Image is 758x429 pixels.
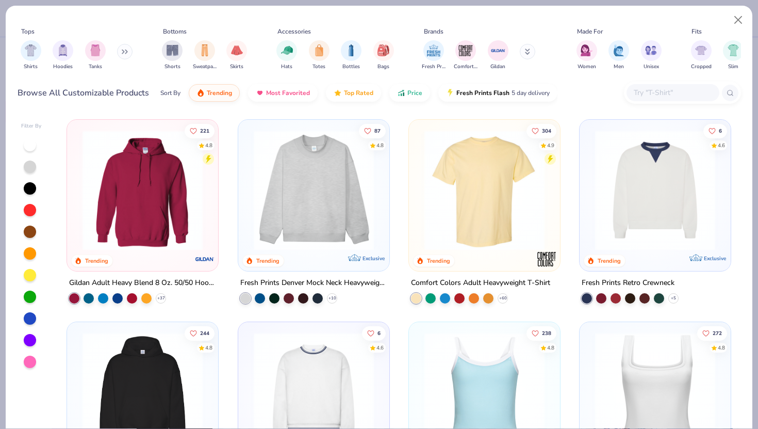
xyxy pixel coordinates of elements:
div: Accessories [277,27,311,36]
span: Cropped [691,63,712,71]
span: Exclusive [362,255,385,262]
span: 6 [377,331,380,336]
button: filter button [226,40,247,71]
img: Comfort Colors logo [536,249,557,269]
button: Fresh Prints Flash5 day delivery [438,84,557,102]
span: Shorts [164,63,180,71]
div: 4.6 [376,344,383,352]
img: trending.gif [196,89,205,97]
button: filter button [309,40,329,71]
span: 87 [374,128,380,133]
img: Tanks Image [90,44,101,56]
button: filter button [454,40,477,71]
button: filter button [21,40,41,71]
button: Trending [189,84,240,102]
img: Gildan logo [195,249,216,269]
button: Like [526,123,556,138]
img: Slim Image [728,44,739,56]
span: Hoodies [53,63,73,71]
div: Fresh Prints Retro Crewneck [582,277,674,290]
span: 221 [200,128,209,133]
span: Top Rated [344,89,373,97]
div: filter for Comfort Colors [454,40,477,71]
div: 4.8 [205,141,212,149]
span: Totes [312,63,325,71]
div: Browse All Customizable Products [18,87,149,99]
button: Price [389,84,430,102]
div: filter for Shirts [21,40,41,71]
img: Hats Image [281,44,293,56]
div: Bottoms [163,27,187,36]
img: Gildan Image [490,43,506,58]
div: filter for Shorts [162,40,183,71]
img: a90f7c54-8796-4cb2-9d6e-4e9644cfe0fe [379,130,509,250]
span: 272 [713,331,722,336]
img: Bottles Image [345,44,357,56]
div: filter for Tanks [85,40,106,71]
button: Like [185,123,215,138]
div: filter for Skirts [226,40,247,71]
span: Trending [207,89,232,97]
div: 4.8 [205,344,212,352]
button: filter button [723,40,744,71]
div: filter for Sweatpants [193,40,217,71]
span: Men [614,63,624,71]
img: Women Image [581,44,592,56]
button: filter button [193,40,217,71]
img: Skirts Image [231,44,243,56]
span: Bags [377,63,389,71]
span: Bottles [342,63,360,71]
img: Cropped Image [695,44,707,56]
button: Top Rated [326,84,381,102]
div: Gildan Adult Heavy Blend 8 Oz. 50/50 Hooded Sweatshirt [69,277,216,290]
span: Gildan [490,63,505,71]
button: filter button [422,40,446,71]
span: Unisex [644,63,659,71]
span: 5 day delivery [512,87,550,99]
div: filter for Unisex [641,40,662,71]
button: filter button [341,40,361,71]
div: filter for Bottles [341,40,361,71]
div: Fits [691,27,702,36]
span: Shirts [24,63,38,71]
span: + 10 [328,295,336,301]
img: e55d29c3-c55d-459c-bfd9-9b1c499ab3c6 [550,130,680,250]
span: 238 [542,331,551,336]
button: Most Favorited [248,84,318,102]
span: + 5 [671,295,676,301]
button: filter button [276,40,297,71]
button: filter button [373,40,394,71]
span: Fresh Prints [422,63,446,71]
img: Bags Image [377,44,389,56]
div: Fresh Prints Denver Mock Neck Heavyweight Sweatshirt [240,277,387,290]
img: Unisex Image [645,44,657,56]
button: filter button [162,40,183,71]
button: filter button [576,40,597,71]
img: Shorts Image [167,44,178,56]
div: filter for Gildan [488,40,508,71]
div: Made For [577,27,603,36]
img: Men Image [613,44,624,56]
span: Hats [281,63,292,71]
div: filter for Bags [373,40,394,71]
span: Women [578,63,596,71]
span: 304 [542,128,551,133]
span: Sweatpants [193,63,217,71]
div: filter for Women [576,40,597,71]
button: filter button [53,40,73,71]
div: filter for Cropped [691,40,712,71]
img: TopRated.gif [334,89,342,97]
button: filter button [488,40,508,71]
button: filter button [608,40,629,71]
span: Exclusive [704,255,726,262]
div: filter for Hats [276,40,297,71]
div: filter for Hoodies [53,40,73,71]
div: 4.6 [718,141,725,149]
button: Like [697,326,727,341]
img: 3abb6cdb-110e-4e18-92a0-dbcd4e53f056 [590,130,720,250]
button: Like [358,123,385,138]
span: 244 [200,331,209,336]
img: Sweatpants Image [199,44,210,56]
span: Comfort Colors [454,63,477,71]
img: Totes Image [314,44,325,56]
